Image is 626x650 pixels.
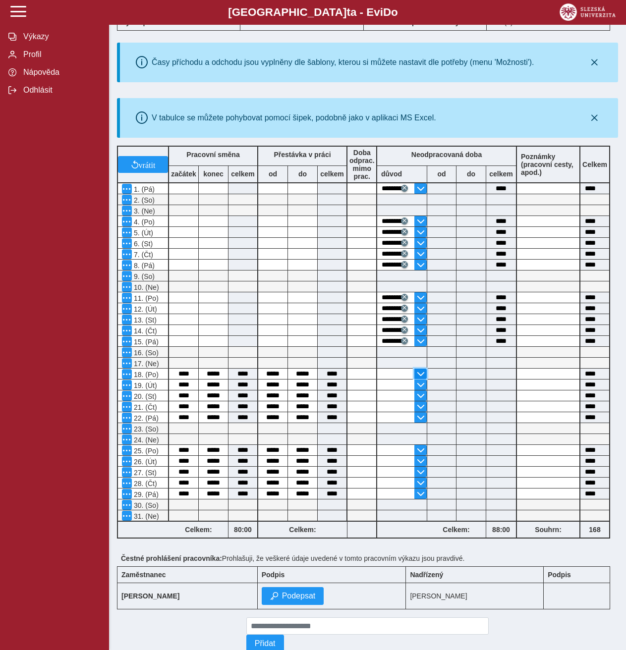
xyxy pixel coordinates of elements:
[411,151,482,159] b: Neodpracovaná doba
[517,153,579,176] b: Poznámky (pracovní cesty, apod.)
[132,349,159,357] span: 16. (So)
[122,260,132,270] button: Menu
[132,185,155,193] span: 1. (Pá)
[132,272,155,280] span: 9. (So)
[122,249,132,259] button: Menu
[132,480,157,487] span: 28. (Čt)
[288,170,317,178] b: do
[122,511,132,521] button: Menu
[122,304,132,314] button: Menu
[132,305,157,313] span: 12. (Út)
[122,434,132,444] button: Menu
[548,571,571,579] b: Podpis
[318,170,346,178] b: celkem
[427,170,456,178] b: od
[132,512,159,520] span: 31. (Ne)
[132,294,159,302] span: 11. (Po)
[132,458,157,466] span: 26. (Út)
[20,50,101,59] span: Profil
[20,32,101,41] span: Výkazy
[132,229,153,237] span: 5. (Út)
[132,327,157,335] span: 14. (Čt)
[381,170,402,178] b: důvod
[410,571,443,579] b: Nadřízený
[132,403,157,411] span: 21. (Čt)
[132,262,155,270] span: 8. (Pá)
[132,338,159,346] span: 15. (Pá)
[427,526,486,534] b: Celkem:
[274,151,331,159] b: Přestávka v práci
[122,227,132,237] button: Menu
[122,206,132,216] button: Menu
[262,571,285,579] b: Podpis
[486,170,516,178] b: celkem
[406,583,544,609] td: [PERSON_NAME]
[456,170,486,178] b: do
[139,161,156,168] span: vrátit
[122,195,132,205] button: Menu
[132,425,159,433] span: 23. (So)
[20,86,101,95] span: Odhlásit
[391,6,398,18] span: o
[20,68,101,77] span: Nápověda
[582,161,607,168] b: Celkem
[282,592,316,600] span: Podepsat
[122,500,132,510] button: Menu
[486,526,516,534] b: 88:00
[122,380,132,390] button: Menu
[118,156,168,173] button: vrátit
[228,170,257,178] b: celkem
[122,336,132,346] button: Menu
[122,478,132,488] button: Menu
[258,526,347,534] b: Celkem:
[132,218,155,226] span: 4. (Po)
[122,271,132,281] button: Menu
[262,587,324,605] button: Podepsat
[122,402,132,412] button: Menu
[132,251,153,259] span: 7. (Čt)
[255,639,276,648] span: Přidat
[228,526,257,534] b: 80:00
[132,240,153,248] span: 6. (St)
[121,554,222,562] b: Čestné prohlášení pracovníka:
[132,196,155,204] span: 2. (So)
[132,490,159,498] span: 29. (Pá)
[535,526,562,534] b: Souhrn:
[560,3,616,21] img: logo_web_su.png
[132,414,159,422] span: 22. (Pá)
[122,282,132,292] button: Menu
[122,293,132,303] button: Menu
[122,325,132,335] button: Menu
[122,369,132,379] button: Menu
[122,315,132,325] button: Menu
[117,550,618,566] div: Prohlašuji, že veškeré údaje uvedené v tomto pracovním výkazu jsou pravdivé.
[580,526,609,534] b: 168
[122,456,132,466] button: Menu
[169,526,228,534] b: Celkem:
[199,170,228,178] b: konec
[122,238,132,248] button: Menu
[122,347,132,357] button: Menu
[346,6,350,18] span: t
[132,283,159,291] span: 10. (Ne)
[122,489,132,499] button: Menu
[122,358,132,368] button: Menu
[132,371,159,379] span: 18. (Po)
[121,592,179,600] b: [PERSON_NAME]
[122,184,132,194] button: Menu
[132,360,159,368] span: 17. (Ne)
[122,391,132,401] button: Menu
[186,151,239,159] b: Pracovní směna
[122,445,132,455] button: Menu
[122,413,132,423] button: Menu
[152,58,534,67] div: Časy příchodu a odchodu jsou vyplněny dle šablony, kterou si můžete nastavit dle potřeby (menu 'M...
[132,436,159,444] span: 24. (Ne)
[122,424,132,433] button: Menu
[132,316,157,324] span: 13. (St)
[122,467,132,477] button: Menu
[132,392,157,400] span: 20. (St)
[132,447,159,455] span: 25. (Po)
[349,149,375,180] b: Doba odprac. mimo prac.
[383,6,391,18] span: D
[30,6,596,19] b: [GEOGRAPHIC_DATA] a - Evi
